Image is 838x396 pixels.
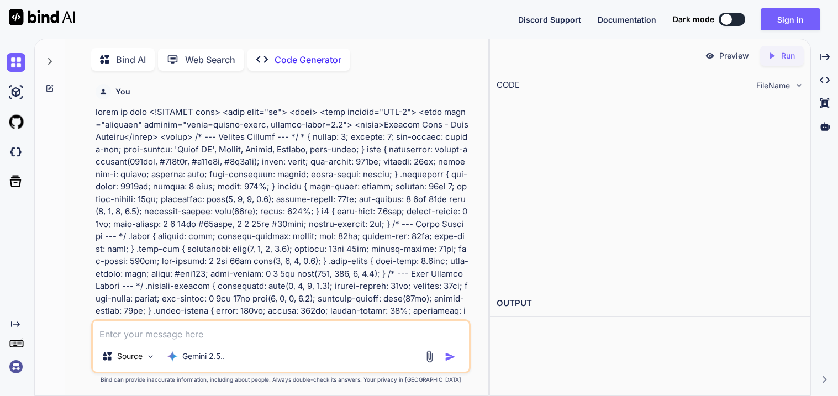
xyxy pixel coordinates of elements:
[794,81,804,90] img: chevron down
[7,357,25,376] img: signin
[518,14,581,25] button: Discord Support
[115,86,130,97] h6: You
[756,80,790,91] span: FileName
[182,351,225,362] p: Gemini 2.5..
[91,376,471,384] p: Bind can provide inaccurate information, including about people. Always double-check its answers....
[423,350,436,363] img: attachment
[7,142,25,161] img: darkCloudIdeIcon
[490,291,810,316] h2: OUTPUT
[7,83,25,102] img: ai-studio
[167,351,178,362] img: Gemini 2.5 flash
[673,14,714,25] span: Dark mode
[518,15,581,24] span: Discord Support
[7,113,25,131] img: githubLight
[7,53,25,72] img: chat
[705,51,715,61] img: preview
[598,14,656,25] button: Documentation
[116,53,146,66] p: Bind AI
[146,352,155,361] img: Pick Models
[117,351,143,362] p: Source
[781,50,795,61] p: Run
[497,79,520,92] div: CODE
[761,8,820,30] button: Sign in
[185,53,235,66] p: Web Search
[719,50,749,61] p: Preview
[598,15,656,24] span: Documentation
[9,9,75,25] img: Bind AI
[445,351,456,362] img: icon
[275,53,341,66] p: Code Generator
